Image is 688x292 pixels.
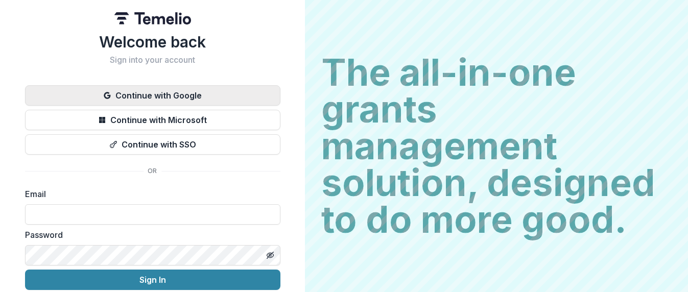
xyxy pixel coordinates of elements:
label: Password [25,229,274,241]
img: Temelio [114,12,191,25]
button: Continue with SSO [25,134,280,155]
button: Sign In [25,270,280,290]
button: Continue with Google [25,85,280,106]
h2: Sign into your account [25,55,280,65]
button: Toggle password visibility [262,247,278,263]
h1: Welcome back [25,33,280,51]
label: Email [25,188,274,200]
button: Continue with Microsoft [25,110,280,130]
